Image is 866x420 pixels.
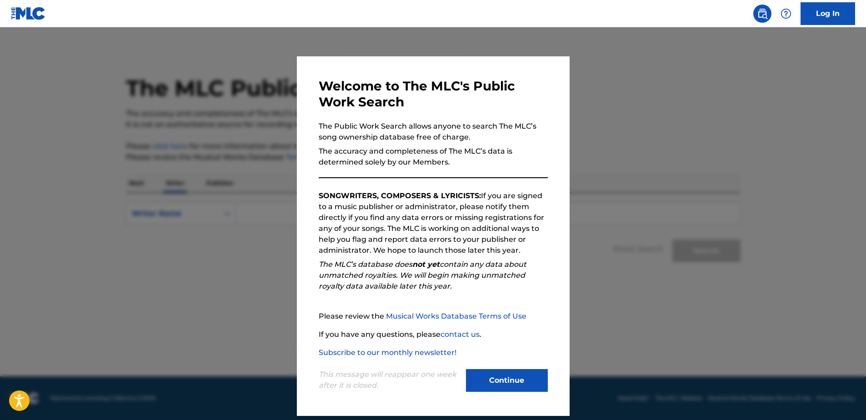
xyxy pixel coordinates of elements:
[757,8,768,19] img: search
[801,2,855,25] a: Log In
[319,146,548,168] p: The accuracy and completeness of The MLC’s data is determined solely by our Members.
[319,190,548,256] p: If you are signed to a music publisher or administrator, please notify them directly if you find ...
[319,311,548,322] p: Please review the
[319,369,461,391] p: This message will reappear one week after it is closed.
[11,7,46,20] img: MLC Logo
[386,312,526,320] a: Musical Works Database Terms of Use
[319,78,548,110] h3: Welcome to The MLC's Public Work Search
[777,5,795,23] div: Help
[319,348,456,357] a: Subscribe to our monthly newsletter!
[412,260,440,269] strong: not yet
[319,191,481,200] strong: SONGWRITERS, COMPOSERS & LYRICISTS:
[781,8,791,19] img: help
[466,369,548,392] button: Continue
[319,329,548,340] p: If you have any questions, please .
[753,5,771,23] a: Public Search
[319,260,526,290] em: The MLC’s database does contain any data about unmatched royalties. We will begin making unmatche...
[319,121,548,143] p: The Public Work Search allows anyone to search The MLC’s song ownership database free of charge.
[441,330,480,339] a: contact us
